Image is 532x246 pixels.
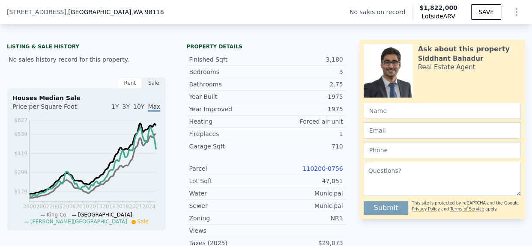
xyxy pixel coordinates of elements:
[350,8,412,16] div: No sales on record
[471,4,501,20] button: SAVE
[131,9,164,15] span: , WA 98118
[66,8,164,16] span: , [GEOGRAPHIC_DATA]
[14,131,27,137] tspan: $539
[111,103,119,110] span: 1Y
[14,151,27,157] tspan: $419
[303,165,343,172] a: 110200-0756
[189,177,266,185] div: Lot Sqft
[189,68,266,76] div: Bedrooms
[189,105,266,113] div: Year Improved
[419,12,457,21] span: Lotside ARV
[189,214,266,222] div: Zoning
[266,117,343,126] div: Forced air unit
[189,189,266,198] div: Water
[189,226,266,235] div: Views
[266,80,343,89] div: 2.75
[129,204,142,210] tspan: 2021
[364,122,521,139] input: Email
[266,55,343,64] div: 3,180
[50,204,63,210] tspan: 2005
[12,94,160,102] div: Houses Median Sale
[76,204,90,210] tspan: 2010
[419,4,457,11] span: $1,822,000
[266,68,343,76] div: 3
[7,52,166,67] div: No sales history record for this property.
[266,202,343,210] div: Municipal
[364,142,521,158] input: Phone
[189,130,266,138] div: Fireplaces
[364,201,409,215] button: Submit
[418,63,475,71] div: Real Estate Agent
[78,212,132,218] span: [GEOGRAPHIC_DATA]
[189,80,266,89] div: Bathrooms
[189,92,266,101] div: Year Built
[189,55,266,64] div: Finished Sqft
[266,130,343,138] div: 1
[412,207,439,211] a: Privacy Policy
[47,212,68,218] span: King Co.
[12,102,87,116] div: Price per Square Foot
[266,105,343,113] div: 1975
[7,43,166,52] div: LISTING & SALE HISTORY
[137,219,149,225] span: Sale
[118,77,142,89] div: Rent
[450,207,484,211] a: Terms of Service
[266,142,343,151] div: 710
[508,3,525,21] button: Show Options
[189,142,266,151] div: Garage Sqft
[266,92,343,101] div: 1975
[418,54,483,63] div: Siddhant Bahadur
[30,219,127,225] span: [PERSON_NAME][GEOGRAPHIC_DATA]
[116,204,129,210] tspan: 2018
[266,189,343,198] div: Municipal
[142,204,155,210] tspan: 2024
[123,103,130,110] span: 3Y
[36,204,50,210] tspan: 2002
[89,204,102,210] tspan: 2013
[266,214,343,222] div: NR1
[364,103,521,119] input: Name
[7,8,66,16] span: [STREET_ADDRESS]
[23,204,36,210] tspan: 2000
[266,177,343,185] div: 47,051
[189,164,266,173] div: Parcel
[14,189,27,195] tspan: $179
[63,204,76,210] tspan: 2008
[189,202,266,210] div: Sewer
[418,44,510,54] div: Ask about this property
[14,117,27,123] tspan: $627
[142,77,166,89] div: Sale
[412,198,521,215] div: This site is protected by reCAPTCHA and the Google and apply.
[102,204,116,210] tspan: 2016
[148,103,160,112] span: Max
[14,169,27,175] tspan: $299
[189,117,266,126] div: Heating
[186,43,345,50] div: Property details
[133,103,144,110] span: 10Y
